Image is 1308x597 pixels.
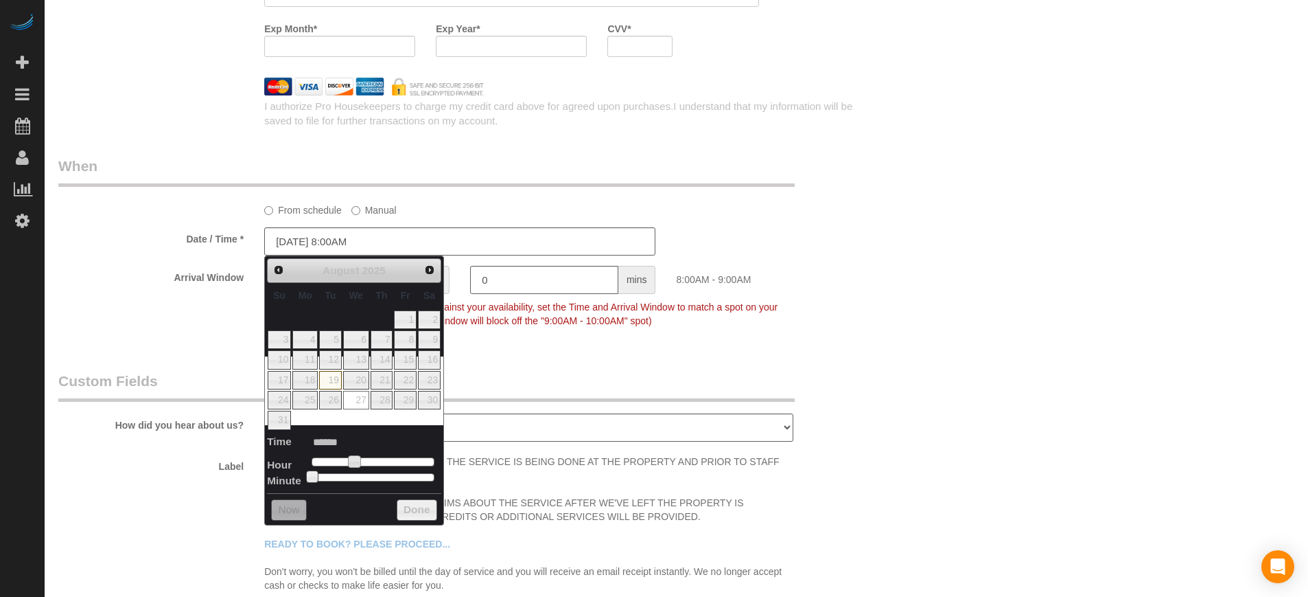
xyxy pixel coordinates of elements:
[58,156,795,187] legend: When
[268,411,291,429] a: 31
[343,391,369,409] a: 27
[264,206,273,215] input: From schedule
[618,266,656,294] span: mins
[319,330,341,349] a: 5
[264,302,778,326] span: To make this booking count against your availability, set the Time and Arrival Window to match a ...
[267,473,301,491] dt: Minute
[48,455,254,473] label: Label
[319,350,341,369] a: 12
[418,350,441,369] a: 16
[394,391,416,409] a: 29
[323,264,359,276] span: August
[292,371,318,390] a: 18
[267,434,292,451] dt: Time
[48,227,254,246] label: Date / Time *
[299,290,312,301] span: Monday
[268,391,291,409] a: 24
[271,499,306,521] button: Now
[397,499,437,521] button: Done
[58,371,795,402] legend: Custom Fields
[343,330,369,349] a: 6
[264,539,450,550] span: READY TO BOOK? PLEASE PROCEED...
[349,290,363,301] span: Wednesday
[371,371,393,390] a: 21
[264,199,342,217] label: From schedule
[371,391,393,409] a: 28
[351,206,360,215] input: Manual
[423,290,435,301] span: Saturday
[371,330,393,349] a: 7
[254,99,872,128] div: I authorize Pro Housekeepers to charge my credit card above for agreed upon purchases.
[292,391,318,409] a: 25
[418,311,441,329] a: 2
[424,264,435,275] span: Next
[362,264,386,276] span: 2025
[8,14,36,33] img: Automaid Logo
[48,414,254,432] label: How did you hear about us?
[254,78,494,95] img: credit cards
[343,371,369,390] a: 20
[264,227,655,256] input: MM/DD/YYYY HH:MM
[394,330,416,349] a: 8
[48,266,254,284] label: Arrival Window
[418,330,441,349] a: 9
[394,371,416,390] a: 22
[264,17,317,36] label: Exp Month
[268,350,291,369] a: 10
[319,371,341,390] a: 19
[351,199,397,217] label: Manual
[420,260,439,280] a: Next
[273,264,284,275] span: Prev
[371,350,393,369] a: 14
[292,350,318,369] a: 11
[376,290,388,301] span: Thursday
[436,17,480,36] label: Exp Year
[1261,550,1294,583] div: Open Intercom Messenger
[325,290,336,301] span: Tuesday
[394,311,416,329] a: 1
[267,458,292,475] dt: Hour
[666,266,872,286] div: 8:00AM - 9:00AM
[343,350,369,369] a: 13
[394,350,416,369] a: 15
[607,17,631,36] label: CVV
[264,455,793,592] p: WHILE THE SERVICE IS BEING DONE AT THE PROPERTY AND PRIOR TO STAFF LEAVING. THAT MAKING ANY CLAIM...
[319,391,341,409] a: 26
[292,330,318,349] a: 4
[269,260,288,280] a: Prev
[418,371,441,390] a: 23
[418,391,441,409] a: 30
[268,330,291,349] a: 3
[401,290,410,301] span: Friday
[273,290,285,301] span: Sunday
[268,371,291,390] a: 17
